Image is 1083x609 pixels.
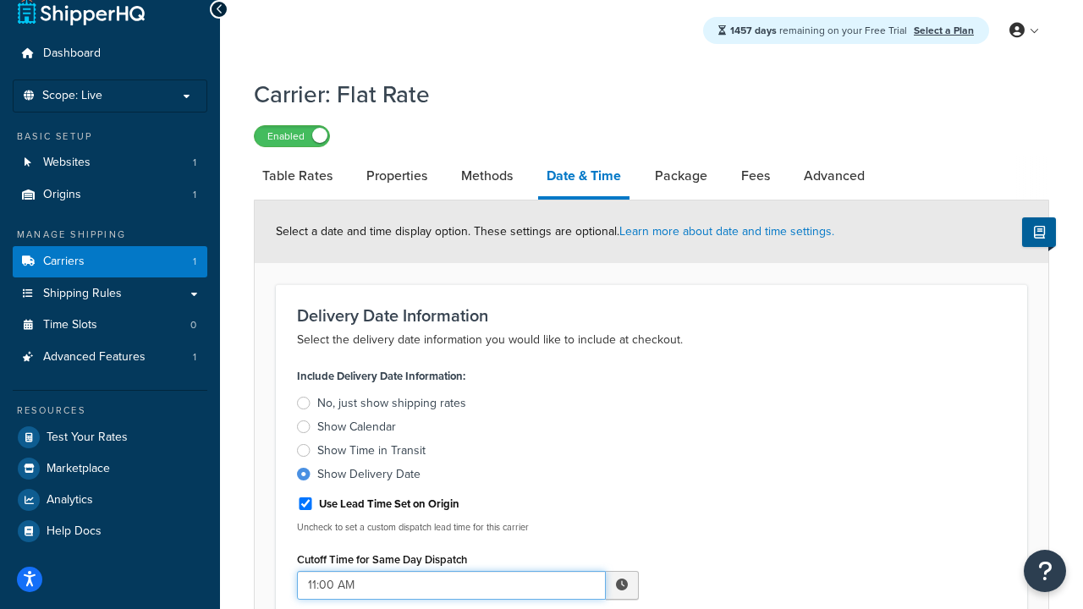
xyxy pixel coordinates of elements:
[914,23,974,38] a: Select a Plan
[43,156,91,170] span: Websites
[646,156,716,196] a: Package
[13,38,207,69] a: Dashboard
[297,365,465,388] label: Include Delivery Date Information:
[538,156,629,200] a: Date & Time
[358,156,436,196] a: Properties
[317,466,421,483] div: Show Delivery Date
[42,89,102,103] span: Scope: Live
[13,246,207,277] li: Carriers
[193,255,196,269] span: 1
[193,188,196,202] span: 1
[319,497,459,512] label: Use Lead Time Set on Origin
[13,278,207,310] a: Shipping Rules
[43,350,146,365] span: Advanced Features
[297,330,1006,350] p: Select the delivery date information you would like to include at checkout.
[317,442,426,459] div: Show Time in Transit
[13,403,207,418] div: Resources
[193,156,196,170] span: 1
[13,147,207,178] li: Websites
[733,156,778,196] a: Fees
[43,287,122,301] span: Shipping Rules
[619,222,834,240] a: Learn more about date and time settings.
[1024,550,1066,592] button: Open Resource Center
[47,431,128,445] span: Test Your Rates
[13,485,207,515] a: Analytics
[254,156,341,196] a: Table Rates
[795,156,873,196] a: Advanced
[13,342,207,373] a: Advanced Features1
[13,228,207,242] div: Manage Shipping
[13,422,207,453] a: Test Your Rates
[13,453,207,484] a: Marketplace
[255,126,329,146] label: Enabled
[43,255,85,269] span: Carriers
[193,350,196,365] span: 1
[13,516,207,546] a: Help Docs
[13,246,207,277] a: Carriers1
[47,493,93,507] span: Analytics
[1022,217,1056,247] button: Show Help Docs
[297,306,1006,325] h3: Delivery Date Information
[13,147,207,178] a: Websites1
[43,318,97,332] span: Time Slots
[13,129,207,144] div: Basic Setup
[453,156,521,196] a: Methods
[730,23,910,38] span: remaining on your Free Trial
[317,395,466,412] div: No, just show shipping rates
[47,462,110,476] span: Marketplace
[13,179,207,211] li: Origins
[13,310,207,341] li: Time Slots
[47,524,102,539] span: Help Docs
[13,179,207,211] a: Origins1
[297,521,639,534] p: Uncheck to set a custom dispatch lead time for this carrier
[317,419,396,436] div: Show Calendar
[730,23,777,38] strong: 1457 days
[276,222,834,240] span: Select a date and time display option. These settings are optional.
[254,78,1028,111] h1: Carrier: Flat Rate
[13,310,207,341] a: Time Slots0
[43,47,101,61] span: Dashboard
[43,188,81,202] span: Origins
[13,342,207,373] li: Advanced Features
[297,553,467,566] label: Cutoff Time for Same Day Dispatch
[190,318,196,332] span: 0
